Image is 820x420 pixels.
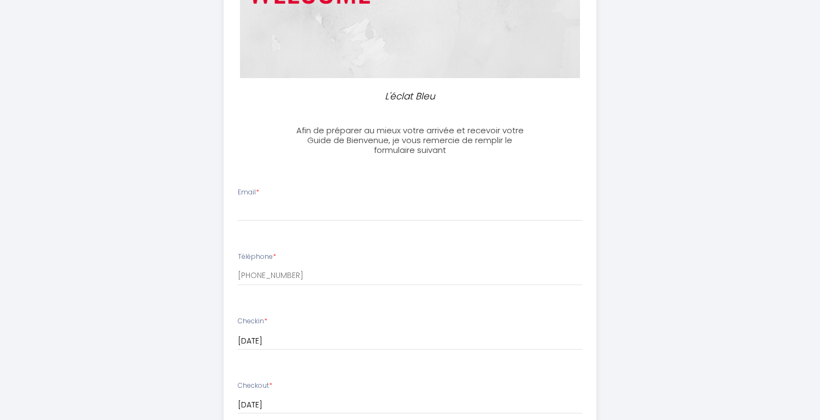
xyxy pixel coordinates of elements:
label: Téléphone [238,252,276,262]
label: Checkin [238,316,267,327]
h3: Afin de préparer au mieux votre arrivée et recevoir votre Guide de Bienvenue, je vous remercie de... [288,126,531,155]
label: Checkout [238,381,272,391]
p: L'éclat Bleu [293,89,527,104]
label: Email [238,187,259,198]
